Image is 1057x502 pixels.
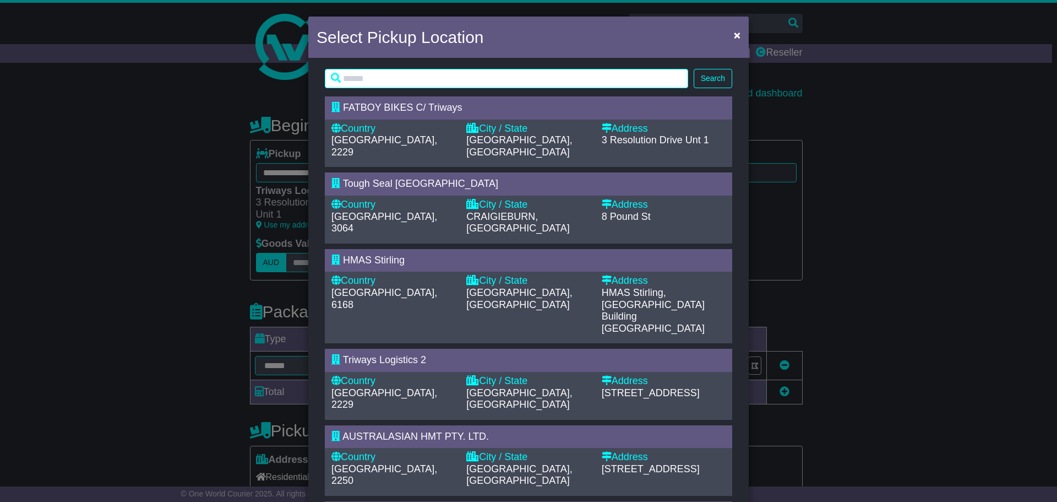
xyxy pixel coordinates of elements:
button: Search [694,69,732,88]
div: Country [331,451,455,463]
span: [STREET_ADDRESS] [602,387,700,398]
div: Address [602,275,726,287]
span: [GEOGRAPHIC_DATA], 6168 [331,287,437,310]
span: FATBOY BIKES C/ Triways [343,102,462,113]
h4: Select Pickup Location [317,25,484,50]
div: Country [331,375,455,387]
div: Country [331,123,455,135]
span: 8 Pound St [602,211,651,222]
div: Country [331,275,455,287]
div: City / State [466,123,590,135]
span: 3 Resolution Drive [602,134,683,145]
div: Address [602,451,726,463]
span: [GEOGRAPHIC_DATA], 3064 [331,211,437,234]
span: Tough Seal [GEOGRAPHIC_DATA] [343,178,498,189]
span: [STREET_ADDRESS] [602,463,700,474]
div: Country [331,199,455,211]
button: Close [728,24,746,46]
span: [GEOGRAPHIC_DATA], [GEOGRAPHIC_DATA] [466,387,572,411]
div: City / State [466,451,590,463]
span: Triways Logistics 2 [343,354,426,365]
div: Address [602,123,726,135]
span: [GEOGRAPHIC_DATA], [GEOGRAPHIC_DATA] [466,134,572,158]
span: CRAIGIEBURN, [GEOGRAPHIC_DATA] [466,211,569,234]
div: City / State [466,275,590,287]
div: City / State [466,375,590,387]
span: Building [GEOGRAPHIC_DATA] [602,311,705,334]
span: HMAS Stirling [343,255,405,266]
div: City / State [466,199,590,211]
span: × [734,29,740,41]
div: Address [602,199,726,211]
span: [GEOGRAPHIC_DATA], [GEOGRAPHIC_DATA] [466,287,572,310]
div: Address [602,375,726,387]
span: AUSTRALASIAN HMT PTY. LTD. [342,431,489,442]
span: [GEOGRAPHIC_DATA], [GEOGRAPHIC_DATA] [466,463,572,487]
span: [GEOGRAPHIC_DATA], 2229 [331,387,437,411]
span: [GEOGRAPHIC_DATA], 2250 [331,463,437,487]
span: [GEOGRAPHIC_DATA], 2229 [331,134,437,158]
span: Unt 1 [685,134,709,145]
span: HMAS Stirling, [GEOGRAPHIC_DATA] [602,287,705,310]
